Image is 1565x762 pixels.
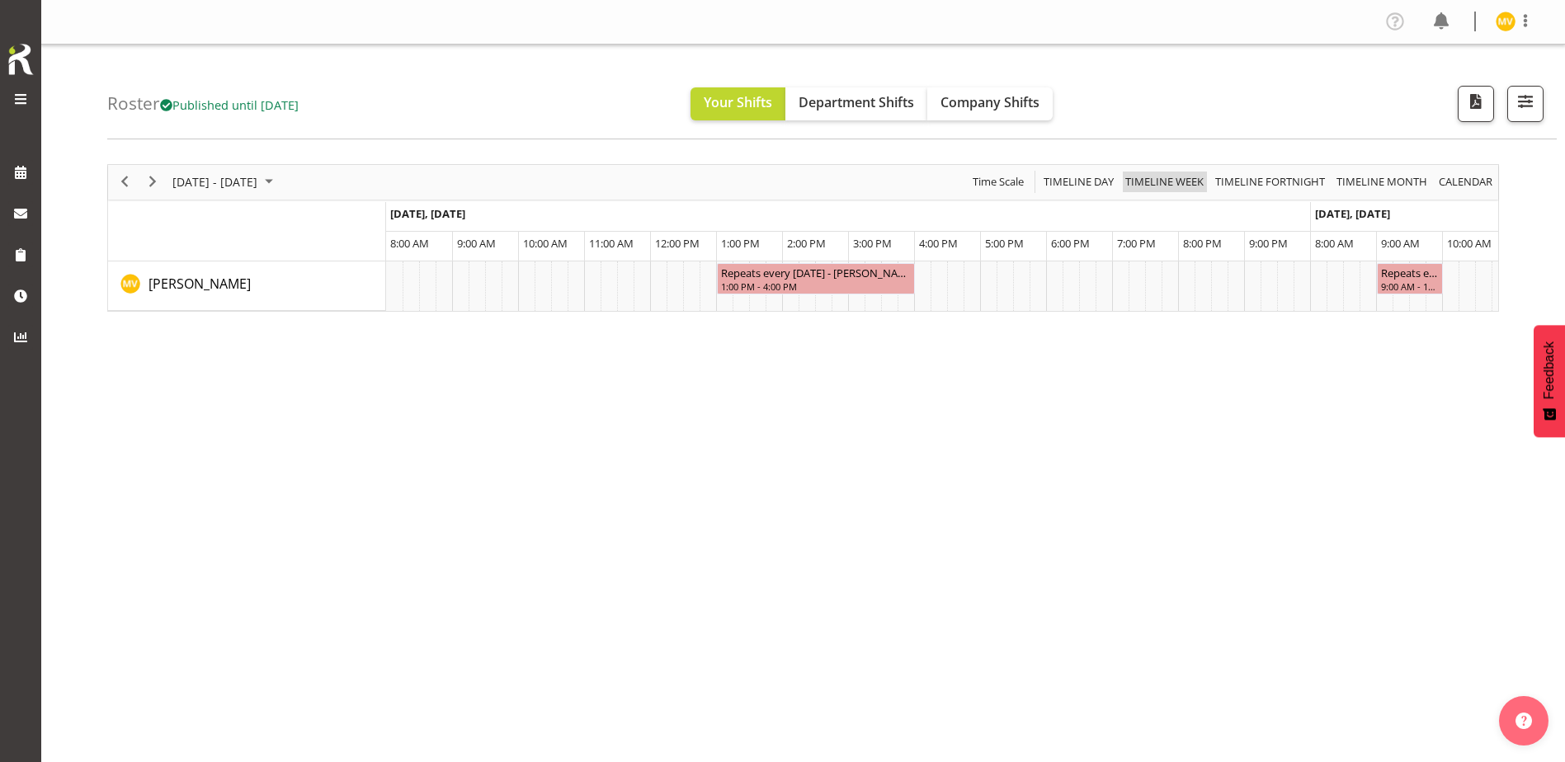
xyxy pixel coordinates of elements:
[107,94,299,113] h4: Roster
[717,263,915,294] div: Marion van Voornveld"s event - Repeats every monday - Marion van Voornveld Begin From Monday, Oct...
[985,236,1024,251] span: 5:00 PM
[1516,713,1532,729] img: help-xxl-2.png
[721,264,911,280] div: Repeats every [DATE] - [PERSON_NAME]
[971,172,1025,192] span: Time Scale
[1315,236,1354,251] span: 8:00 AM
[111,165,139,200] div: previous period
[721,236,760,251] span: 1:00 PM
[655,236,700,251] span: 12:00 PM
[108,261,386,311] td: Marion van Voornveld resource
[1213,172,1328,192] button: Fortnight
[1507,86,1544,122] button: Filter Shifts
[721,280,911,293] div: 1:00 PM - 4:00 PM
[1381,264,1439,280] div: Repeats every [DATE] - [PERSON_NAME]
[1534,325,1565,437] button: Feedback - Show survey
[1458,86,1494,122] button: Download a PDF of the roster according to the set date range.
[107,164,1499,312] div: Timeline Week of October 8, 2025
[1117,236,1156,251] span: 7:00 PM
[1315,206,1390,221] span: [DATE], [DATE]
[970,172,1027,192] button: Time Scale
[1249,236,1288,251] span: 9:00 PM
[1214,172,1327,192] span: Timeline Fortnight
[940,93,1039,111] span: Company Shifts
[1381,280,1439,293] div: 9:00 AM - 10:00 AM
[1334,172,1431,192] button: Timeline Month
[1496,12,1516,31] img: marion-van-voornveld11681.jpg
[1051,236,1090,251] span: 6:00 PM
[1447,236,1492,251] span: 10:00 AM
[787,236,826,251] span: 2:00 PM
[1436,172,1496,192] button: Month
[704,93,772,111] span: Your Shifts
[139,165,167,200] div: next period
[457,236,496,251] span: 9:00 AM
[1381,236,1420,251] span: 9:00 AM
[1437,172,1494,192] span: calendar
[1042,172,1115,192] span: Timeline Day
[799,93,914,111] span: Department Shifts
[390,236,429,251] span: 8:00 AM
[1124,172,1205,192] span: Timeline Week
[4,41,37,78] img: Rosterit icon logo
[1377,263,1443,294] div: Marion van Voornveld"s event - Repeats every tuesday - Marion van Voornveld Begin From Tuesday, O...
[148,275,251,293] span: [PERSON_NAME]
[853,236,892,251] span: 3:00 PM
[589,236,634,251] span: 11:00 AM
[691,87,785,120] button: Your Shifts
[390,206,465,221] span: [DATE], [DATE]
[170,172,280,192] button: October 2025
[1542,341,1557,399] span: Feedback
[919,236,958,251] span: 4:00 PM
[785,87,927,120] button: Department Shifts
[167,165,283,200] div: October 06 - 12, 2025
[171,172,259,192] span: [DATE] - [DATE]
[160,96,299,113] span: Published until [DATE]
[523,236,568,251] span: 10:00 AM
[1123,172,1207,192] button: Timeline Week
[148,274,251,294] a: [PERSON_NAME]
[1335,172,1429,192] span: Timeline Month
[1041,172,1117,192] button: Timeline Day
[1183,236,1222,251] span: 8:00 PM
[114,172,136,192] button: Previous
[142,172,164,192] button: Next
[927,87,1053,120] button: Company Shifts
